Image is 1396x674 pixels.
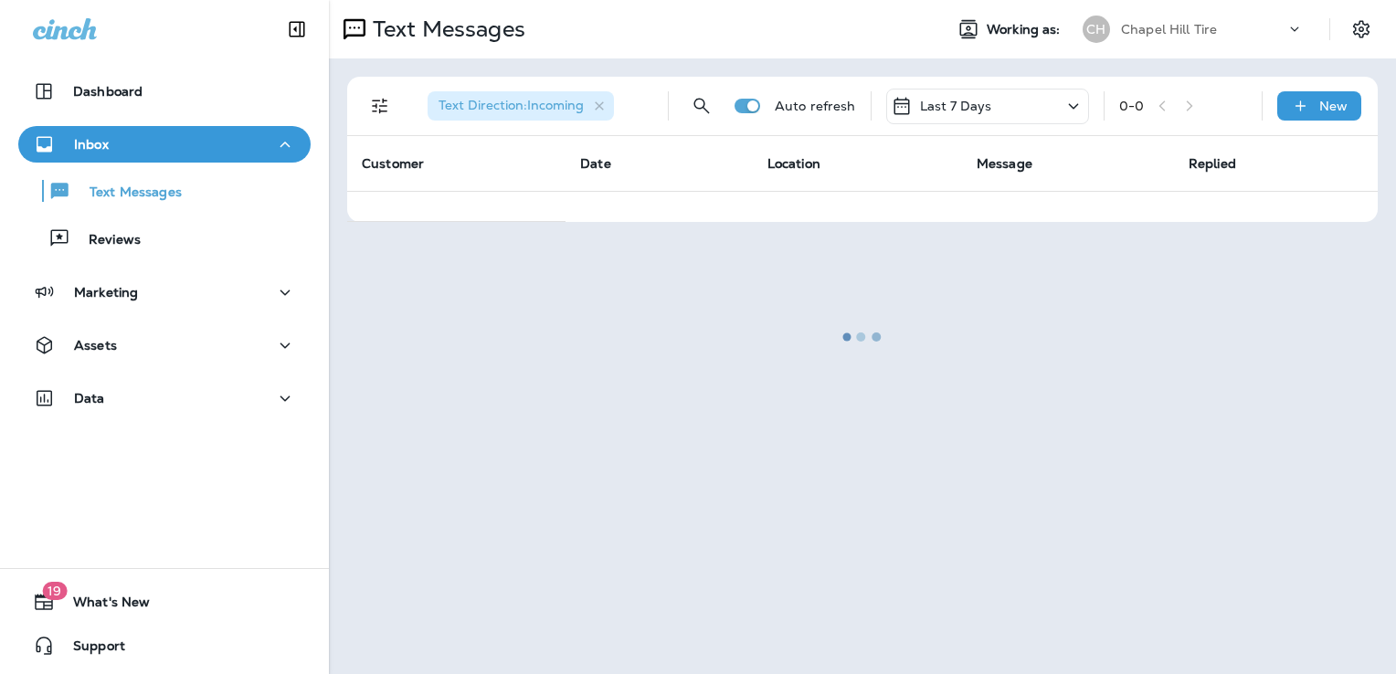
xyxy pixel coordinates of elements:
button: 19What's New [18,584,311,620]
span: What's New [55,595,150,616]
button: Dashboard [18,73,311,110]
p: Reviews [70,232,141,249]
p: Assets [74,338,117,353]
span: Support [55,638,125,660]
button: Inbox [18,126,311,163]
p: Inbox [74,137,109,152]
button: Text Messages [18,172,311,210]
p: Data [74,391,105,405]
button: Marketing [18,274,311,311]
p: Marketing [74,285,138,300]
p: Text Messages [71,184,182,202]
span: 19 [42,582,67,600]
button: Assets [18,327,311,363]
button: Reviews [18,219,311,258]
button: Collapse Sidebar [271,11,323,47]
p: Dashboard [73,84,143,99]
button: Data [18,380,311,416]
p: New [1319,99,1348,113]
button: Support [18,627,311,664]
